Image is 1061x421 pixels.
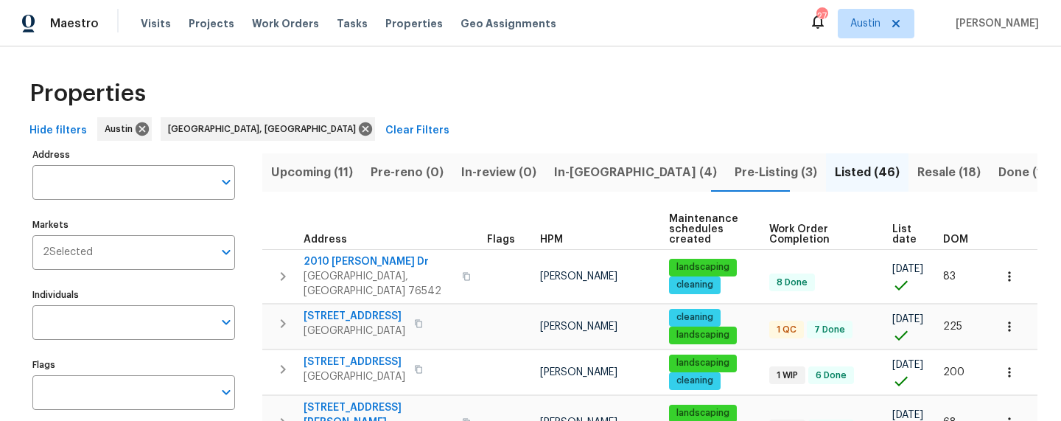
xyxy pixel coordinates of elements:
span: 225 [943,321,962,332]
span: Hide filters [29,122,87,140]
span: landscaping [670,357,735,369]
span: landscaping [670,407,735,420]
span: 7 Done [808,324,851,336]
div: [GEOGRAPHIC_DATA], [GEOGRAPHIC_DATA] [161,117,375,141]
span: landscaping [670,329,735,341]
span: Flags [487,234,515,245]
span: [GEOGRAPHIC_DATA] [304,324,405,338]
span: Work Order Completion [769,224,867,245]
span: landscaping [670,261,735,274]
span: 6 Done [810,369,852,382]
button: Clear Filters [379,117,455,145]
span: [DATE] [892,410,923,420]
span: 83 [943,271,956,282]
span: [PERSON_NAME] [540,271,617,282]
button: Open [216,382,237,403]
label: Address [32,150,235,159]
span: Austin [105,122,139,136]
span: cleaning [670,311,719,324]
span: Austin [850,16,880,31]
span: Maintenance schedules created [669,214,744,245]
span: Pre-Listing (3) [735,162,817,183]
span: [PERSON_NAME] [540,321,617,332]
label: Flags [32,361,235,369]
span: DOM [943,234,968,245]
span: 1 WIP [771,369,804,382]
button: Hide filters [24,117,93,145]
span: HPM [540,234,563,245]
span: [DATE] [892,314,923,324]
span: 8 Done [771,276,813,289]
button: Open [216,242,237,262]
span: [PERSON_NAME] [950,16,1039,31]
span: [GEOGRAPHIC_DATA] [304,369,405,384]
span: [GEOGRAPHIC_DATA], [GEOGRAPHIC_DATA] 76542 [304,269,453,299]
div: 27 [816,9,827,24]
span: Resale (18) [917,162,981,183]
span: Visits [141,16,171,31]
span: 2010 [PERSON_NAME] Dr [304,254,453,269]
span: cleaning [670,279,719,291]
span: [DATE] [892,360,923,370]
span: 2 Selected [43,246,93,259]
span: Clear Filters [385,122,449,140]
div: Austin [97,117,152,141]
span: Properties [29,86,146,101]
span: [GEOGRAPHIC_DATA], [GEOGRAPHIC_DATA] [168,122,362,136]
span: In-review (0) [461,162,536,183]
span: Properties [385,16,443,31]
button: Open [216,172,237,192]
span: Geo Assignments [461,16,556,31]
span: Projects [189,16,234,31]
span: [DATE] [892,264,923,274]
span: 200 [943,367,964,377]
span: cleaning [670,375,719,387]
span: 1 QC [771,324,802,336]
label: Individuals [32,290,235,299]
span: Work Orders [252,16,319,31]
span: [PERSON_NAME] [540,367,617,377]
span: Tasks [337,18,368,29]
span: Address [304,234,347,245]
span: Maestro [50,16,99,31]
span: [STREET_ADDRESS] [304,355,405,369]
span: Pre-reno (0) [371,162,444,183]
button: Open [216,312,237,333]
span: [STREET_ADDRESS] [304,309,405,324]
span: Upcoming (11) [271,162,353,183]
label: Markets [32,220,235,229]
span: Listed (46) [835,162,900,183]
span: In-[GEOGRAPHIC_DATA] (4) [554,162,717,183]
span: List date [892,224,918,245]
